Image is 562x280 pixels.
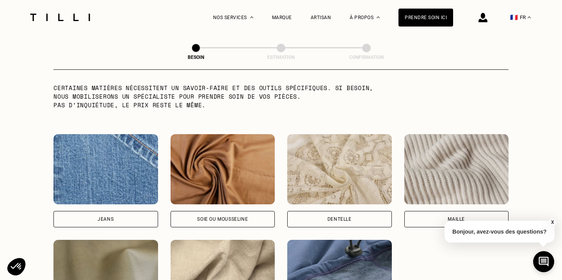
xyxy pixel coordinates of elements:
div: Soie ou mousseline [197,217,248,222]
img: icône connexion [478,13,487,22]
img: Tilli retouche vos vêtements en Jeans [53,134,158,204]
div: Besoin [157,55,235,60]
a: Artisan [311,15,331,20]
div: Dentelle [327,217,352,222]
p: Bonjour, avez-vous des questions? [445,221,555,243]
img: Menu déroulant [250,16,253,18]
span: 🇫🇷 [510,14,518,21]
button: X [548,218,556,227]
img: Tilli retouche vos vêtements en Soie ou mousseline [171,134,275,204]
img: menu déroulant [528,16,531,18]
div: Confirmation [327,55,405,60]
img: Tilli retouche vos vêtements en Dentelle [287,134,392,204]
img: Logo du service de couturière Tilli [27,14,93,21]
a: Prendre soin ici [398,9,453,27]
div: Estimation [242,55,320,60]
a: Marque [272,15,292,20]
div: Jeans [98,217,114,222]
img: Tilli retouche vos vêtements en Maille [404,134,509,204]
p: Certaines matières nécessitent un savoir-faire et des outils spécifiques. Si besoin, nous mobilis... [53,83,389,109]
img: Menu déroulant à propos [377,16,380,18]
